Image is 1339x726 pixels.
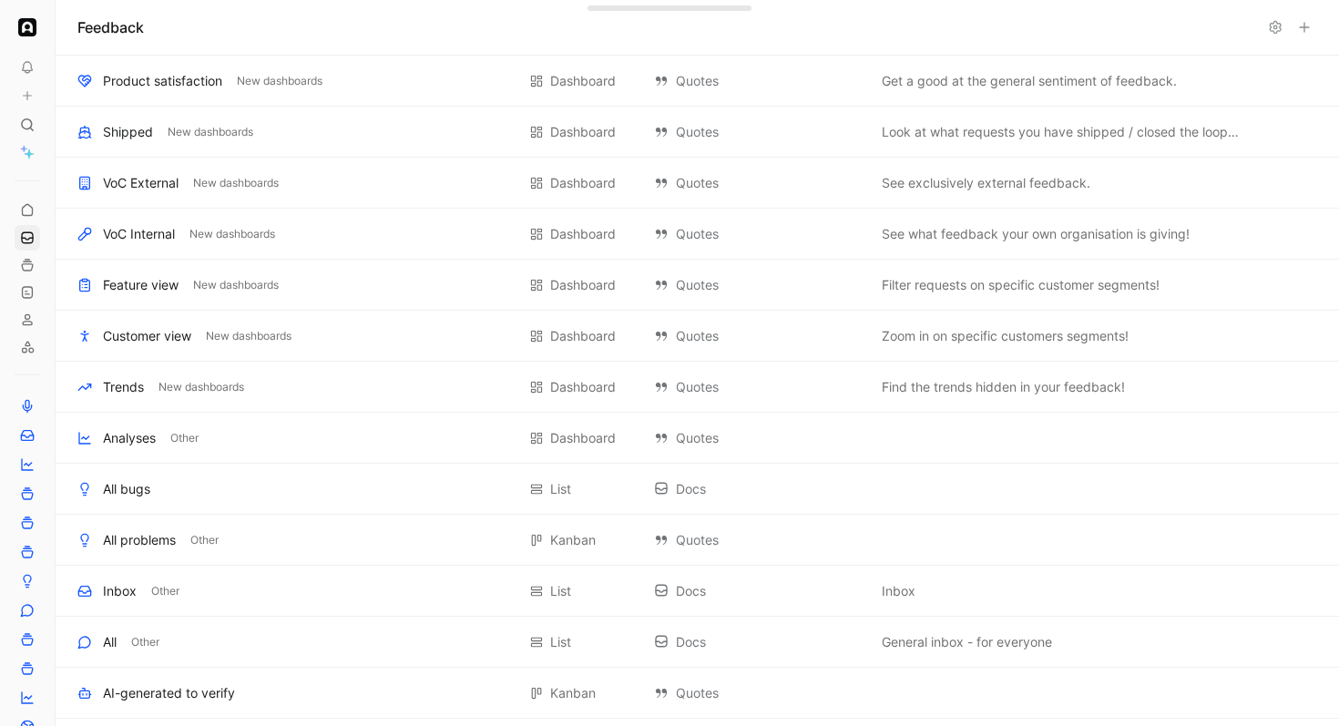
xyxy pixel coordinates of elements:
[550,478,571,500] div: List
[164,124,257,140] button: New dashboards
[148,583,183,599] button: Other
[654,376,864,398] div: Quotes
[654,172,864,194] div: Quotes
[131,633,159,651] span: Other
[155,379,248,395] button: New dashboards
[882,580,915,602] span: Inbox
[550,682,596,704] div: Kanban
[103,274,179,296] div: Feature view
[882,70,1177,92] span: Get a good at the general sentiment of feedback.
[882,376,1125,398] span: Find the trends hidden in your feedback!
[56,668,1339,719] div: AI-generated to verifyKanban QuotesView actions
[550,580,571,602] div: List
[202,328,295,344] button: New dashboards
[882,325,1129,347] span: Zoom in on specific customers segments!
[550,325,616,347] div: Dashboard
[56,311,1339,362] div: Customer viewNew dashboardsDashboard QuotesZoom in on specific customers segments!View actions
[103,223,175,245] div: VoC Internal
[18,18,36,36] img: Ada
[654,70,864,92] div: Quotes
[878,172,1094,194] button: See exclusively external feedback.
[167,430,202,446] button: Other
[186,226,279,242] button: New dashboards
[151,582,179,600] span: Other
[882,274,1160,296] span: Filter requests on specific customer segments!
[103,580,137,602] div: Inbox
[56,260,1339,311] div: Feature viewNew dashboardsDashboard QuotesFilter requests on specific customer segments!View actions
[878,223,1193,245] button: See what feedback your own organisation is giving!
[168,123,253,141] span: New dashboards
[103,682,235,704] div: AI-generated to verify
[103,529,176,551] div: All problems
[882,631,1052,653] span: General inbox - for everyone
[654,631,864,653] div: Docs
[878,631,1056,653] button: General inbox - for everyone
[654,478,864,500] div: Docs
[550,274,616,296] div: Dashboard
[158,378,244,396] span: New dashboards
[189,225,275,243] span: New dashboards
[882,172,1090,194] span: See exclusively external feedback.
[103,478,150,500] div: All bugs
[103,427,156,449] div: Analyses
[56,464,1339,515] div: All bugsList DocsView actions
[56,209,1339,260] div: VoC InternalNew dashboardsDashboard QuotesSee what feedback your own organisation is giving!View ...
[654,682,864,704] div: Quotes
[56,617,1339,668] div: AllOtherList DocsGeneral inbox - for everyoneView actions
[550,376,616,398] div: Dashboard
[878,376,1129,398] button: Find the trends hidden in your feedback!
[206,327,291,345] span: New dashboards
[550,70,616,92] div: Dashboard
[56,566,1339,617] div: InboxOtherList DocsInboxView actions
[187,532,222,548] button: Other
[550,529,596,551] div: Kanban
[56,515,1339,566] div: All problemsOtherKanban QuotesView actions
[103,70,222,92] div: Product satisfaction
[77,16,144,38] h1: Feedback
[189,175,282,191] button: New dashboards
[233,73,326,89] button: New dashboards
[193,174,279,192] span: New dashboards
[550,172,616,194] div: Dashboard
[550,121,616,143] div: Dashboard
[189,277,282,293] button: New dashboards
[654,274,864,296] div: Quotes
[103,325,191,347] div: Customer view
[654,325,864,347] div: Quotes
[654,223,864,245] div: Quotes
[654,529,864,551] div: Quotes
[56,56,1339,107] div: Product satisfactionNew dashboardsDashboard QuotesGet a good at the general sentiment of feedback...
[882,121,1240,143] span: Look at what requests you have shipped / closed the loop on!
[654,427,864,449] div: Quotes
[15,15,40,40] button: Ada
[550,427,616,449] div: Dashboard
[878,580,919,602] button: Inbox
[878,325,1132,347] button: Zoom in on specific customers segments!
[878,121,1243,143] button: Look at what requests you have shipped / closed the loop on!
[103,172,179,194] div: VoC External
[550,631,571,653] div: List
[654,580,864,602] div: Docs
[654,121,864,143] div: Quotes
[550,223,616,245] div: Dashboard
[103,376,144,398] div: Trends
[56,158,1339,209] div: VoC ExternalNew dashboardsDashboard QuotesSee exclusively external feedback.View actions
[170,429,199,447] span: Other
[878,70,1181,92] button: Get a good at the general sentiment of feedback.
[882,223,1190,245] span: See what feedback your own organisation is giving!
[56,362,1339,413] div: TrendsNew dashboardsDashboard QuotesFind the trends hidden in your feedback!View actions
[237,72,322,90] span: New dashboards
[878,274,1163,296] button: Filter requests on specific customer segments!
[56,107,1339,158] div: ShippedNew dashboardsDashboard QuotesLook at what requests you have shipped / closed the loop on!...
[103,631,117,653] div: All
[193,276,279,294] span: New dashboards
[56,413,1339,464] div: AnalysesOtherDashboard QuotesView actions
[103,121,153,143] div: Shipped
[128,634,163,650] button: Other
[190,531,219,549] span: Other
